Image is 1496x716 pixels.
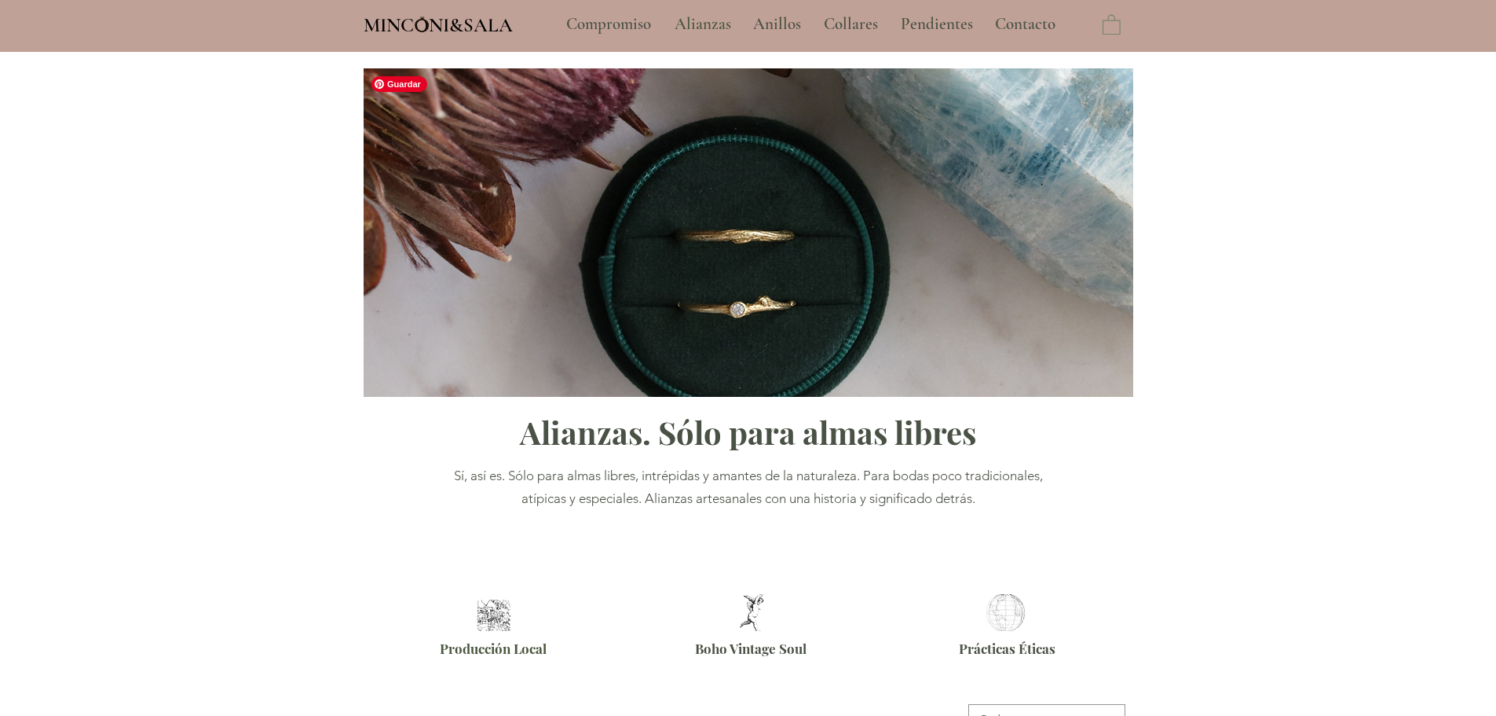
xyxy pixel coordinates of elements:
[364,13,513,37] span: MINCONI&SALA
[695,640,807,657] span: Boho Vintage Soul
[558,5,659,44] p: Compromiso
[812,5,889,44] a: Collares
[745,5,809,44] p: Anillos
[371,76,427,92] span: Guardar
[364,68,1133,397] img: Alianzas Inspiradas en la Naturaleza Minconi Sala
[889,5,983,44] a: Pendientes
[728,594,776,631] img: Alianzas Boho Barcelona
[987,5,1063,44] p: Contacto
[524,5,1099,44] nav: Sitio
[473,600,514,631] img: Alianzas artesanales Barcelona
[415,17,429,32] img: Minconi Sala
[959,640,1055,657] span: Prácticas Éticas
[663,5,741,44] a: Alianzas
[520,411,976,453] span: Alianzas. Sólo para almas libres
[454,468,1043,506] span: Sí, así es. Sólo para almas libres, intrépidas y amantes de la naturaleza. Para bodas poco tradic...
[440,640,547,657] span: Producción Local
[554,5,663,44] a: Compromiso
[982,594,1030,631] img: Alianzas éticas
[741,5,812,44] a: Anillos
[816,5,886,44] p: Collares
[893,5,981,44] p: Pendientes
[667,5,739,44] p: Alianzas
[364,10,513,36] a: MINCONI&SALA
[983,5,1068,44] a: Contacto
